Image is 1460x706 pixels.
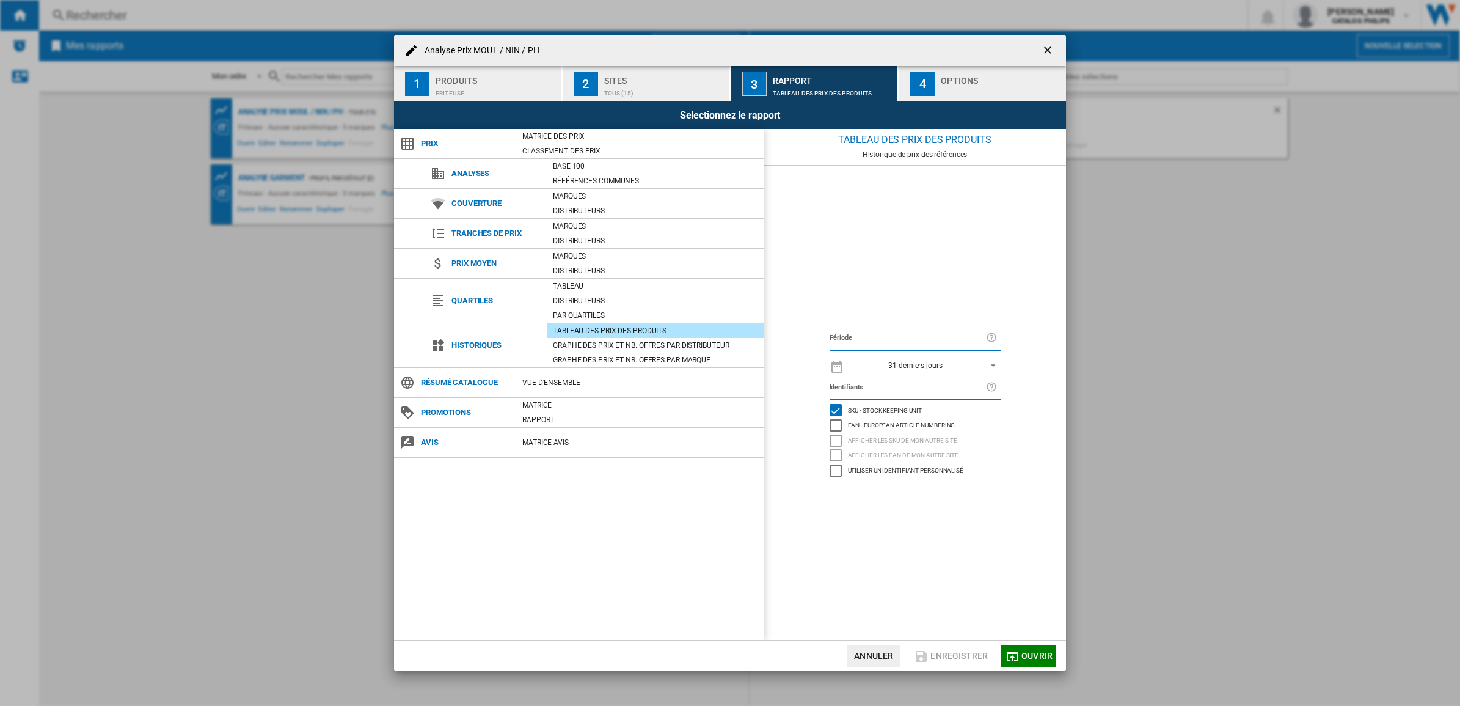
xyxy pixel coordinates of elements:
div: Matrice [516,399,764,411]
md-checkbox: SKU - Stock Keeping Unit [830,403,1001,418]
div: Références communes [547,175,764,187]
div: Tableau des prix des produits [773,84,893,97]
h4: Analyse Prix MOUL / NIN / PH [418,45,539,57]
div: Matrice AVIS [516,436,764,449]
div: TOUS (15) [604,84,725,97]
div: Rapport [773,71,893,84]
span: Enregistrer [930,651,988,661]
div: 3 [742,72,767,96]
div: 1 [405,72,429,96]
div: Distributeurs [547,265,764,277]
div: Rapport [516,414,764,426]
span: SKU - Stock Keeping Unit [848,405,922,414]
button: 4 Options [899,66,1066,101]
div: Distributeurs [547,235,764,247]
span: Couverture [445,195,547,212]
div: Sites [604,71,725,84]
button: 1 Produits Friteuse [394,66,562,101]
div: Base 100 [547,160,764,172]
div: 31 derniers jours [888,361,942,370]
span: Ouvrir [1021,651,1053,661]
div: Classement des prix [516,145,764,157]
div: Graphe des prix et nb. offres par marque [547,354,764,366]
span: Tranches de prix [445,225,547,242]
div: 2 [574,72,598,96]
md-checkbox: Afficher les EAN de mon autre site [830,448,1001,463]
span: Quartiles [445,292,547,309]
ng-md-icon: getI18NText('BUTTONS.CLOSE_DIALOG') [1042,44,1056,59]
span: Afficher les SKU de mon autre site [848,435,958,444]
span: Prix [415,135,516,152]
span: Résumé catalogue [415,374,516,391]
div: Tableau des prix des produits [764,129,1066,150]
div: Tableau des prix des produits [547,325,764,337]
span: Historiques [445,337,547,354]
label: Période [830,331,986,345]
div: Selectionnez le rapport [394,101,1066,129]
span: Avis [415,434,516,451]
button: Annuler [847,645,900,667]
div: Produits [436,71,556,84]
div: Options [941,71,1061,84]
button: 2 Sites TOUS (15) [563,66,731,101]
div: Tableau [547,280,764,292]
div: Historique de prix des références [764,150,1066,159]
div: Marques [547,190,764,202]
span: Analyses [445,165,547,182]
md-checkbox: Afficher les SKU de mon autre site [830,433,1001,448]
md-checkbox: Utiliser un identifiant personnalisé [830,463,1001,478]
div: 4 [910,72,935,96]
div: Matrice des prix [516,130,764,142]
div: Graphe des prix et nb. offres par distributeur [547,339,764,351]
div: Distributeurs [547,295,764,307]
label: Identifiants [830,381,986,394]
span: Afficher les EAN de mon autre site [848,450,959,458]
div: Par quartiles [547,309,764,322]
md-checkbox: EAN - European Article Numbering [830,418,1001,433]
button: Enregistrer [910,645,991,667]
button: Ouvrir [1001,645,1056,667]
div: Marques [547,220,764,232]
span: Promotions [415,404,516,421]
div: Vue d'ensemble [516,377,764,389]
button: getI18NText('BUTTONS.CLOSE_DIALOG') [1037,39,1061,63]
md-select: REPORTS.WIZARD.STEPS.REPORT.STEPS.REPORT_OPTIONS.PERIOD: 31 derniers jours [850,356,1001,374]
button: 3 Rapport Tableau des prix des produits [731,66,899,101]
span: Utiliser un identifiant personnalisé [848,465,963,474]
div: Friteuse [436,84,556,97]
div: Distributeurs [547,205,764,217]
span: EAN - European Article Numbering [848,420,955,428]
span: Prix moyen [445,255,547,272]
div: Marques [547,250,764,262]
